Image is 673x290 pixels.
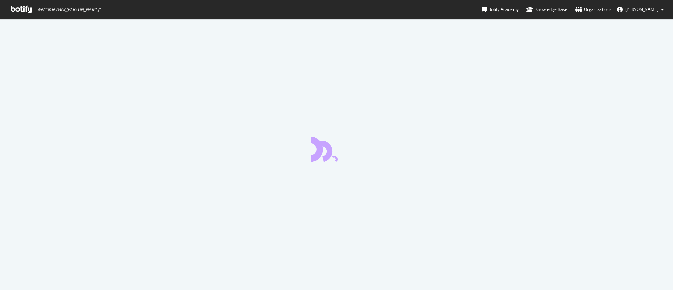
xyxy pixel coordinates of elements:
[482,6,519,13] div: Botify Academy
[37,7,100,12] span: Welcome back, [PERSON_NAME] !
[526,6,567,13] div: Knowledge Base
[625,6,658,12] span: Isobel Watson
[575,6,611,13] div: Organizations
[311,136,362,162] div: animation
[611,4,669,15] button: [PERSON_NAME]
